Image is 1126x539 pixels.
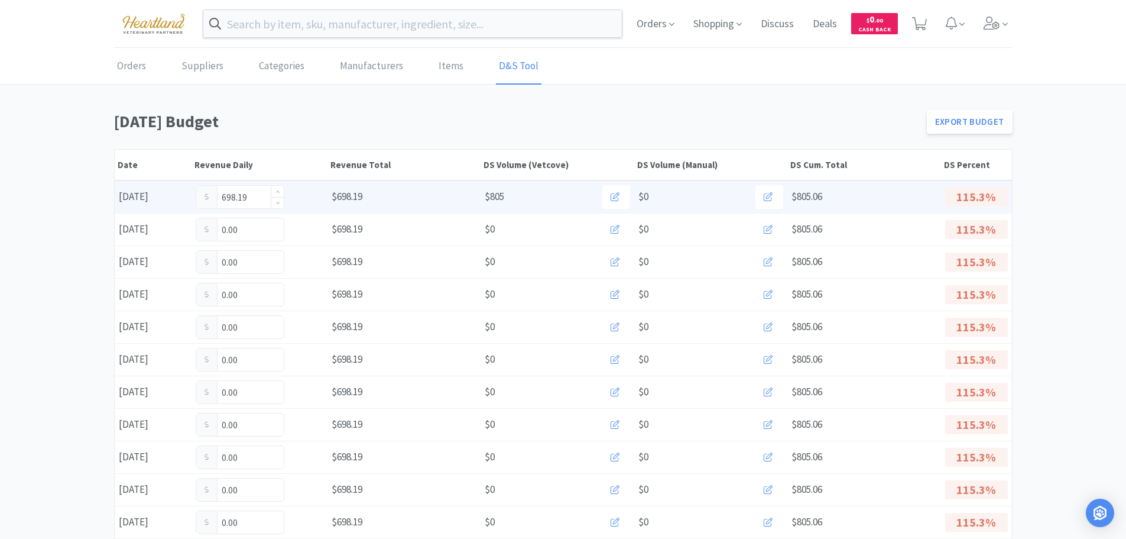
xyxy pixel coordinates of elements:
div: [DATE] [115,185,192,209]
span: $698.19 [332,385,362,398]
span: $0 [638,319,648,335]
p: 115.3% [945,285,1008,304]
div: Open Intercom Messenger [1086,499,1114,527]
span: $698.19 [332,288,362,301]
span: $0 [638,254,648,270]
a: D&S Tool [496,49,541,85]
span: $0 [485,351,495,367]
span: $0 [485,482,495,498]
span: Decrease Value [271,197,284,208]
span: $0 [638,449,648,465]
span: $805.06 [791,190,822,203]
img: cad7bdf275c640399d9c6e0c56f98fd2_10.png [114,7,193,40]
p: 115.3% [945,253,1008,272]
a: Deals [808,19,842,30]
span: $ [867,17,869,24]
span: $805.06 [791,515,822,528]
span: $0 [638,384,648,400]
div: [DATE] [115,282,192,306]
span: $805.06 [791,418,822,431]
span: $698.19 [332,418,362,431]
span: $805.06 [791,483,822,496]
p: 115.3% [945,448,1008,467]
p: 115.3% [945,318,1008,337]
div: [DATE] [115,347,192,372]
div: DS Volume (Vetcove) [484,159,631,170]
span: $805 [485,189,504,205]
span: 0 [867,14,883,25]
span: $0 [485,449,495,465]
div: [DATE] [115,217,192,241]
span: $0 [485,417,495,433]
span: $0 [638,189,648,205]
div: Revenue Daily [194,159,325,170]
a: Items [436,49,466,85]
div: Date [118,159,189,170]
p: 115.3% [945,188,1008,206]
span: $0 [485,514,495,530]
span: $805.06 [791,450,822,463]
div: [DATE] [115,412,192,437]
span: Cash Back [858,27,891,34]
span: $698.19 [332,222,362,235]
span: . 00 [874,17,883,24]
span: $805.06 [791,353,822,366]
i: icon: down [275,201,280,205]
span: $698.19 [332,515,362,528]
div: DS Volume (Manual) [637,159,785,170]
p: 115.3% [945,383,1008,402]
a: $0.00Cash Back [851,8,898,40]
div: [DATE] [115,510,192,534]
a: Orders [114,49,149,85]
a: Categories [256,49,307,85]
span: $698.19 [332,483,362,496]
span: $805.06 [791,222,822,235]
span: $0 [638,286,648,302]
span: $805.06 [791,385,822,398]
div: [DATE] [115,315,192,339]
span: $0 [638,417,648,433]
div: [DATE] [115,445,192,469]
input: Search by item, sku, manufacturer, ingredient, size... [203,10,622,37]
a: Discuss [756,19,799,30]
span: $0 [485,221,495,237]
span: $698.19 [332,190,362,203]
span: $698.19 [332,353,362,366]
a: Export Budget [927,110,1013,134]
p: 115.3% [945,220,1008,239]
span: $0 [485,286,495,302]
p: 115.3% [945,350,1008,369]
a: Suppliers [179,49,226,85]
div: [DATE] [115,477,192,502]
div: [DATE] [115,380,192,404]
span: $698.19 [332,450,362,463]
span: $698.19 [332,320,362,333]
span: $805.06 [791,320,822,333]
div: DS Percent [944,159,1009,170]
span: $0 [485,384,495,400]
a: Manufacturers [337,49,406,85]
div: DS Cum. Total [790,159,938,170]
div: Revenue Total [330,159,478,170]
span: $0 [485,319,495,335]
span: $805.06 [791,288,822,301]
span: Increase Value [271,186,284,197]
i: icon: up [275,190,280,194]
span: $698.19 [332,255,362,268]
span: $0 [638,514,648,530]
p: 115.3% [945,480,1008,499]
p: 115.3% [945,415,1008,434]
span: $0 [638,351,648,367]
h1: [DATE] Budget [114,108,920,135]
span: $0 [638,221,648,237]
span: $0 [485,254,495,270]
p: 115.3% [945,513,1008,532]
div: [DATE] [115,250,192,274]
span: $0 [638,482,648,498]
span: $805.06 [791,255,822,268]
